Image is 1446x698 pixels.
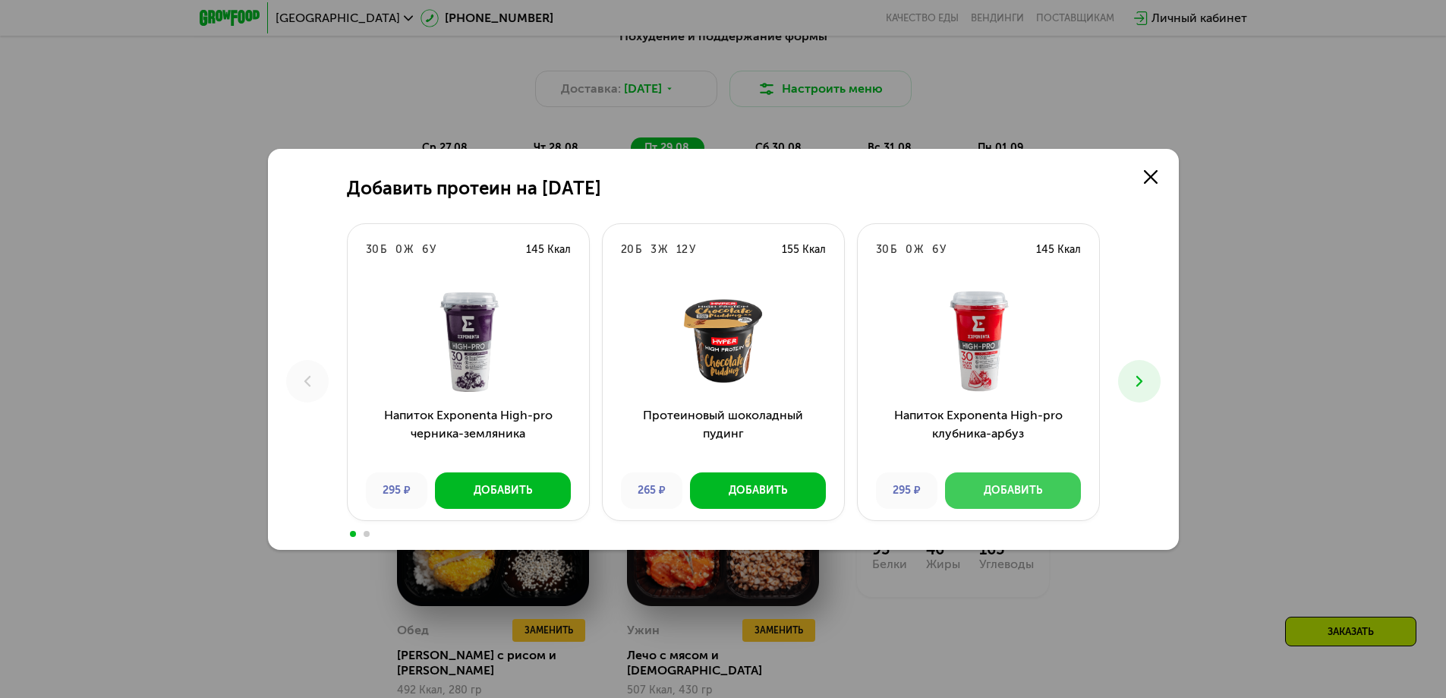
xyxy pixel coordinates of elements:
[940,242,946,257] div: У
[422,242,428,257] div: 6
[348,406,589,461] h3: Напиток Exponenta High-pro черника-земляника
[906,242,912,257] div: 0
[430,242,436,257] div: У
[932,242,938,257] div: 6
[914,242,923,257] div: Ж
[876,472,937,509] div: 295 ₽
[347,178,601,199] h2: Добавить протеин на [DATE]
[729,483,787,498] div: Добавить
[360,288,577,394] img: Напиток Exponenta High-pro черника-земляника
[395,242,402,257] div: 0
[858,406,1099,461] h3: Напиток Exponenta High-pro клубника-арбуз
[689,242,695,257] div: У
[870,288,1087,394] img: Напиток Exponenta High-pro клубника-арбуз
[621,242,634,257] div: 20
[615,288,832,394] img: Протеиновый шоколадный пудинг
[526,242,571,257] div: 145 Ккал
[782,242,826,257] div: 155 Ккал
[651,242,657,257] div: 3
[876,242,889,257] div: 30
[366,472,427,509] div: 295 ₽
[1036,242,1081,257] div: 145 Ккал
[984,483,1042,498] div: Добавить
[474,483,532,498] div: Добавить
[366,242,379,257] div: 30
[676,242,688,257] div: 12
[945,472,1081,509] button: Добавить
[658,242,667,257] div: Ж
[603,406,844,461] h3: Протеиновый шоколадный пудинг
[690,472,826,509] button: Добавить
[404,242,413,257] div: Ж
[435,472,571,509] button: Добавить
[380,242,386,257] div: Б
[635,242,641,257] div: Б
[890,242,896,257] div: Б
[621,472,682,509] div: 265 ₽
